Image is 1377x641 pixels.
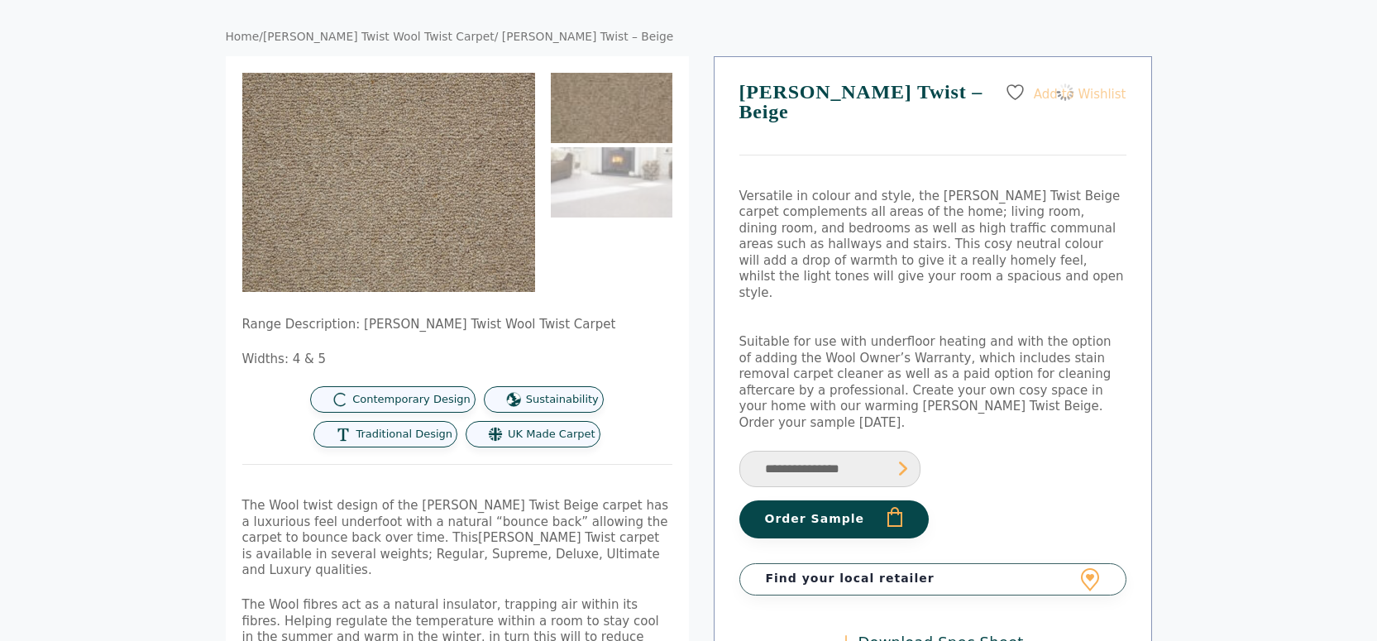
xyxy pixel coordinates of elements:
p: The Wool twist design of the [PERSON_NAME] Twist Beige carpet has a luxurious feel underfoot with... [242,498,672,579]
span: Sustainability [526,393,599,407]
nav: Breadcrumb [226,30,1152,45]
p: Versatile in colour and style, the [PERSON_NAME] Twist Beige carpet complements all areas of the ... [739,189,1126,302]
span: Contemporary Design [352,393,471,407]
a: Home [226,30,260,43]
span: [PERSON_NAME] Twist carpet is available in several weights; Regular, Supreme, Deluxe, Ultimate an... [242,530,660,577]
h1: [PERSON_NAME] Twist – Beige [739,82,1126,155]
span: Traditional Design [356,428,452,442]
button: Order Sample [739,500,929,538]
span: Add to Wishlist [1034,86,1126,101]
a: [PERSON_NAME] Twist Wool Twist Carpet [263,30,495,43]
img: Tomkinson Twist - Beige - Image 2 [551,147,672,218]
a: Find your local retailer [739,563,1126,595]
img: Craven - Beige [551,73,672,143]
a: Add to Wishlist [1005,82,1126,103]
p: Suitable for use with underfloor heating and with the option of adding the Wool Owner’s Warranty,... [739,334,1126,431]
span: UK Made Carpet [508,428,595,442]
p: Range Description: [PERSON_NAME] Twist Wool Twist Carpet [242,317,672,333]
p: Widths: 4 & 5 [242,352,672,368]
